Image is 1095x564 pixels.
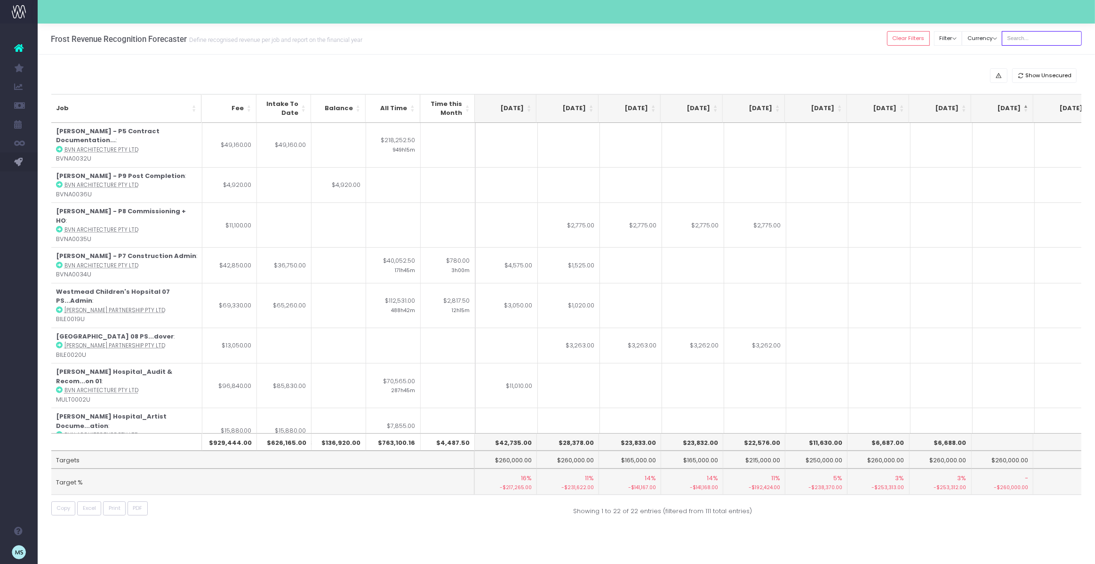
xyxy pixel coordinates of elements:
[537,451,599,468] td: $260,000.00
[51,167,202,203] td: : BVNA0036U
[538,328,600,363] td: $3,263.00
[187,34,362,44] small: Define recognised revenue per job and report on the financial year
[852,483,904,491] small: -$253,313.00
[51,363,202,408] td: : MULT0002U
[474,94,536,123] th: Oct 25: activate to sort column ascending
[661,451,723,468] td: $165,000.00
[51,123,202,167] td: : BVNA0032U
[395,266,415,274] small: 171h45m
[311,433,366,451] th: $136,920.00
[256,283,311,328] td: $65,260.00
[202,408,257,452] td: $15,880.00
[420,247,475,283] td: $780.00
[202,167,257,203] td: $4,920.00
[542,483,594,491] small: -$231,622.00
[366,247,420,283] td: $40,052.50
[51,202,202,247] td: : BVNA0035U
[133,504,142,512] span: PDF
[64,306,165,314] abbr: Billard Leece Partnership Pty Ltd
[599,451,661,468] td: $165,000.00
[847,94,909,123] th: Apr 26: activate to sort column ascending
[64,387,138,394] abbr: BVN Architecture Pty Ltd
[771,474,780,483] span: 11%
[600,202,662,247] td: $2,775.00
[475,451,537,468] td: $260,000.00
[366,283,420,328] td: $112,531.00
[1012,68,1077,83] button: Show Unsecured
[600,328,662,363] td: $3,263.00
[77,501,101,516] button: Excel
[420,94,475,123] th: Time this Month: activate to sort column ascending
[895,474,904,483] span: 3%
[256,247,311,283] td: $36,750.00
[1025,474,1028,483] span: -
[311,94,366,123] th: Balance: activate to sort column ascending
[202,328,257,363] td: $13,050.00
[604,483,656,491] small: -$141,167.00
[64,226,138,234] abbr: BVN Architecture Pty Ltd
[64,181,138,189] abbr: BVN Architecture Pty Ltd
[56,251,196,260] strong: [PERSON_NAME] - P7 Construction Admin
[476,363,538,408] td: $11,010.00
[790,483,842,491] small: -$238,370.00
[909,94,971,123] th: May 26: activate to sort column ascending
[914,483,967,491] small: -$253,312.00
[847,451,910,468] td: $260,000.00
[724,202,786,247] td: $2,775.00
[64,262,138,269] abbr: BVN Architecture Pty Ltd
[723,451,785,468] td: $215,000.00
[202,94,256,123] th: Fee: activate to sort column ascending
[661,433,723,451] th: $23,832.00
[1002,31,1082,46] input: Search...
[574,501,752,516] div: Showing 1 to 22 of 22 entries (filtered from 111 total entries)
[934,31,962,46] button: Filter
[56,207,186,225] strong: [PERSON_NAME] - P8 Commissioning + HO
[202,433,256,451] th: $929,444.00
[51,247,202,283] td: : BVNA0034U
[256,433,311,451] th: $626,165.00
[51,34,362,44] h3: Frost Revenue Recognition Forecaster
[256,123,311,167] td: $49,160.00
[972,451,1034,468] td: $260,000.00
[393,430,415,439] small: 36h30m
[64,146,138,153] abbr: BVN Architecture Pty Ltd
[785,94,847,123] th: Mar 26: activate to sort column ascending
[728,483,780,491] small: -$192,424.00
[645,474,656,483] span: 14%
[51,408,202,452] td: : BVNA0056U
[366,123,420,167] td: $218,252.50
[202,202,257,247] td: $11,100.00
[451,266,470,274] small: 3h00m
[51,501,76,516] button: Copy
[536,94,599,123] th: Nov 25: activate to sort column ascending
[366,408,420,452] td: $7,855.00
[366,94,420,123] th: All Time: activate to sort column ascending
[538,283,600,328] td: $1,020.00
[202,363,257,408] td: $96,840.00
[392,145,415,153] small: 949h15m
[599,433,661,451] th: $23,833.00
[958,474,967,483] span: 3%
[785,433,847,451] th: $11,630.00
[56,287,170,306] strong: Westmead Children's Hopsital 07 PS...Admin
[452,306,470,314] small: 12h15m
[847,433,910,451] th: $6,687.00
[521,474,532,483] span: 16%
[202,123,257,167] td: $49,160.00
[538,247,600,283] td: $1,525.00
[910,433,972,451] th: $6,688.00
[910,451,972,468] td: $260,000.00
[202,247,257,283] td: $42,850.00
[976,483,1029,491] small: -$260,000.00
[723,94,785,123] th: Feb 26: activate to sort column ascending
[599,94,661,123] th: Dec 25: activate to sort column ascending
[480,483,532,491] small: -$217,265.00
[64,431,138,439] abbr: BVN Architecture Pty Ltd
[51,468,475,495] td: Target %
[64,342,165,349] abbr: Billard Leece Partnership Pty Ltd
[391,306,415,314] small: 488h42m
[56,127,160,145] strong: [PERSON_NAME] - P5 Contract Documentation...
[538,202,600,247] td: $2,775.00
[476,283,538,328] td: $3,050.00
[56,367,172,386] strong: [PERSON_NAME] Hospital_Audit & Recom...on 01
